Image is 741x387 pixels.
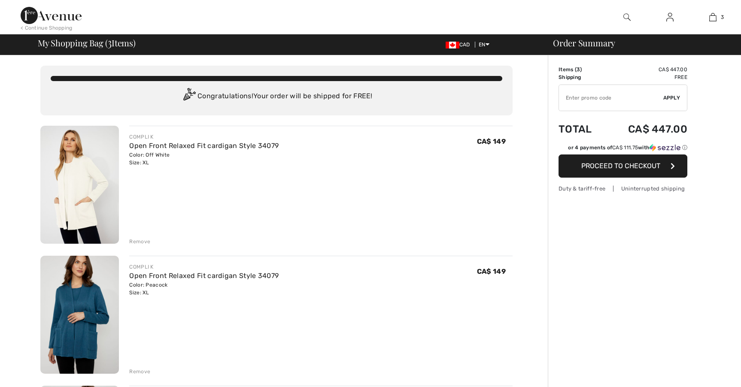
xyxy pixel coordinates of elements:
[559,184,687,193] div: Duty & tariff-free | Uninterrupted shipping
[477,137,506,145] span: CA$ 149
[605,66,687,73] td: CA$ 447.00
[568,144,687,151] div: or 4 payments of with
[581,162,660,170] span: Proceed to Checkout
[612,145,638,151] span: CA$ 111.75
[559,154,687,178] button: Proceed to Checkout
[709,12,717,22] img: My Bag
[559,73,605,81] td: Shipping
[659,12,680,23] a: Sign In
[663,94,680,102] span: Apply
[446,42,474,48] span: CAD
[559,115,605,144] td: Total
[692,12,734,22] a: 3
[577,67,580,73] span: 3
[129,263,279,271] div: COMPLI K
[543,39,736,47] div: Order Summary
[721,13,724,21] span: 3
[129,151,279,166] div: Color: Off White Size: XL
[559,144,687,154] div: or 4 payments ofCA$ 111.75withSezzle Click to learn more about Sezzle
[129,281,279,296] div: Color: Peacock Size: XL
[129,238,150,245] div: Remove
[180,88,197,105] img: Congratulation2.svg
[623,12,631,22] img: search the website
[129,142,279,150] a: Open Front Relaxed Fit cardigan Style 34079
[666,12,674,22] img: My Info
[129,368,150,375] div: Remove
[605,115,687,144] td: CA$ 447.00
[129,133,279,141] div: COMPLI K
[129,272,279,280] a: Open Front Relaxed Fit cardigan Style 34079
[40,126,119,244] img: Open Front Relaxed Fit cardigan Style 34079
[479,42,489,48] span: EN
[559,85,663,111] input: Promo code
[21,7,82,24] img: 1ère Avenue
[21,24,73,32] div: < Continue Shopping
[40,256,119,374] img: Open Front Relaxed Fit cardigan Style 34079
[559,66,605,73] td: Items ( )
[650,144,680,151] img: Sezzle
[477,267,506,275] span: CA$ 149
[446,42,459,48] img: Canadian Dollar
[108,36,112,48] span: 3
[51,88,502,105] div: Congratulations! Your order will be shipped for FREE!
[38,39,136,47] span: My Shopping Bag ( Items)
[605,73,687,81] td: Free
